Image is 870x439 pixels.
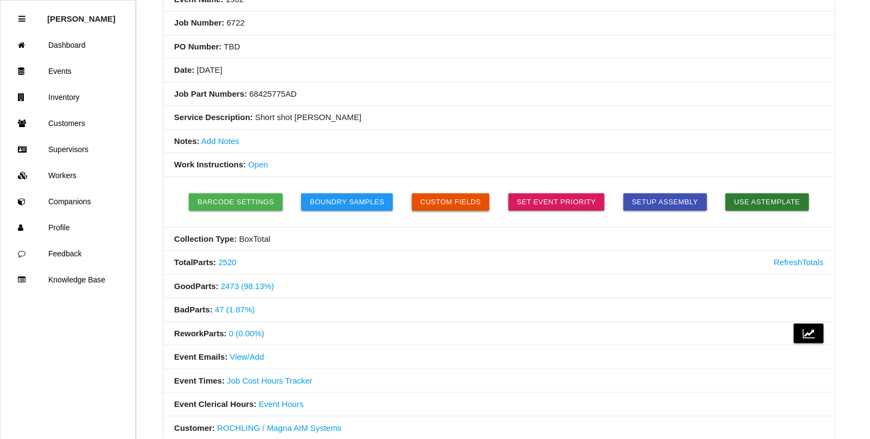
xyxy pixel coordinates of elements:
[259,399,304,409] a: Event Hours
[18,6,26,32] div: Close
[217,423,341,432] a: ROCHLING / Magna AIM Systems
[301,193,393,211] button: Boundry Samples
[1,189,135,215] a: Companions
[174,258,216,267] b: Total Parts :
[174,42,222,51] b: PO Number:
[174,305,213,314] b: Bad Parts :
[163,228,835,252] li: Box Total
[1,84,135,110] a: Inventory
[189,193,283,211] button: Barcode Settings
[174,18,225,27] b: Job Number:
[174,234,237,243] b: Collection Type:
[1,136,135,162] a: Supervisors
[163,83,835,106] li: 68425775AD
[1,58,135,84] a: Events
[221,281,274,291] a: 2473 (98.13%)
[509,193,605,211] a: Set Event Priority
[201,136,239,146] a: Add Notes
[174,399,257,409] b: Event Clerical Hours:
[412,193,490,211] button: Custom Fields
[174,376,225,385] b: Event Times:
[174,112,253,122] b: Service Description:
[774,256,824,269] a: Refresh Totals
[174,65,195,74] b: Date:
[230,352,264,361] a: View/Add
[227,376,313,385] a: Job Cost Hours Tracker
[1,110,135,136] a: Customers
[174,136,200,146] b: Notes:
[218,258,236,267] a: 2520
[229,329,264,338] a: 0 (0.00%)
[248,160,268,169] a: Open
[1,267,135,293] a: Knowledge Base
[174,423,215,432] b: Customer:
[726,193,809,211] button: Use asTemplate
[163,35,835,59] li: TBD
[174,352,227,361] b: Event Emails:
[624,193,707,211] button: Setup Assembly
[163,11,835,35] li: 6722
[47,6,116,23] p: Rosie Blandino
[163,106,835,130] li: Short shot [PERSON_NAME]
[1,32,135,58] a: Dashboard
[174,329,227,338] b: Rework Parts :
[1,215,135,241] a: Profile
[215,305,255,314] a: 47 (1.87%)
[1,241,135,267] a: Feedback
[174,281,219,291] b: Good Parts :
[1,162,135,189] a: Workers
[174,89,247,98] b: Job Part Numbers:
[163,59,835,83] li: [DATE]
[174,160,246,169] b: Work Instructions:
